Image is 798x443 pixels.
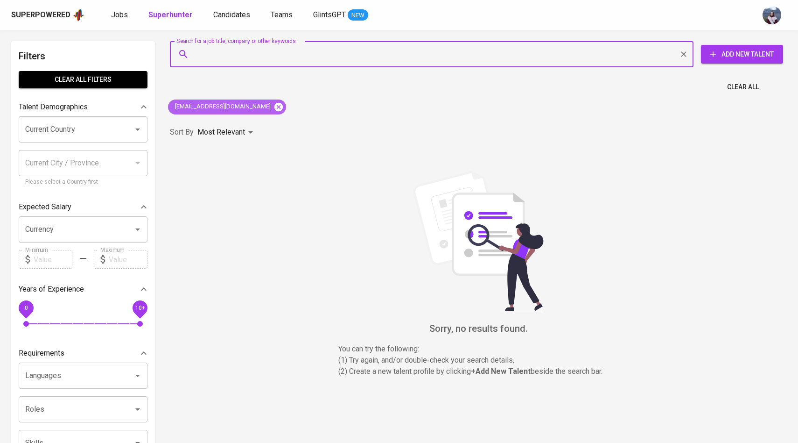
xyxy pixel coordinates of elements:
div: [EMAIL_ADDRESS][DOMAIN_NAME] [168,100,286,114]
div: Expected Salary [19,198,147,216]
p: Sort By [170,127,194,138]
button: Clear All filters [19,71,147,88]
span: Teams [271,10,293,19]
button: Open [131,123,144,136]
a: Candidates [213,9,252,21]
input: Value [34,250,72,269]
p: Most Relevant [197,127,245,138]
button: Clear All [723,79,763,96]
img: file_searching.svg [408,171,548,311]
span: Candidates [213,10,250,19]
button: Open [131,223,144,236]
b: + Add New Talent [471,367,531,376]
p: Requirements [19,348,64,359]
span: Add New Talent [708,49,776,60]
img: christine.raharja@glints.com [763,6,781,24]
p: Please select a Country first [25,178,141,187]
p: (1) Try again, and/or double-check your search details, [338,355,618,366]
a: Superpoweredapp logo [11,8,85,22]
p: Expected Salary [19,201,71,213]
span: Clear All [727,81,759,93]
div: Most Relevant [197,124,256,141]
div: Talent Demographics [19,98,147,116]
div: Requirements [19,344,147,363]
button: Add New Talent [701,45,783,64]
p: Years of Experience [19,284,84,295]
img: app logo [72,8,85,22]
span: NEW [348,11,368,20]
p: (2) Create a new talent profile by clicking beside the search bar. [338,366,618,377]
div: Superpowered [11,10,70,21]
a: GlintsGPT NEW [313,9,368,21]
span: GlintsGPT [313,10,346,19]
a: Superhunter [148,9,195,21]
button: Clear [677,48,690,61]
span: 10+ [135,305,145,311]
span: 0 [24,305,28,311]
span: [EMAIL_ADDRESS][DOMAIN_NAME] [168,102,276,111]
span: Jobs [111,10,128,19]
button: Open [131,403,144,416]
span: Clear All filters [26,74,140,86]
b: Superhunter [148,10,193,19]
input: Value [109,250,147,269]
a: Jobs [111,9,130,21]
h6: Sorry, no results found. [170,321,787,336]
h6: Filters [19,49,147,64]
div: Years of Experience [19,280,147,299]
a: Teams [271,9,294,21]
p: Talent Demographics [19,101,88,113]
p: You can try the following : [338,343,618,355]
button: Open [131,369,144,382]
